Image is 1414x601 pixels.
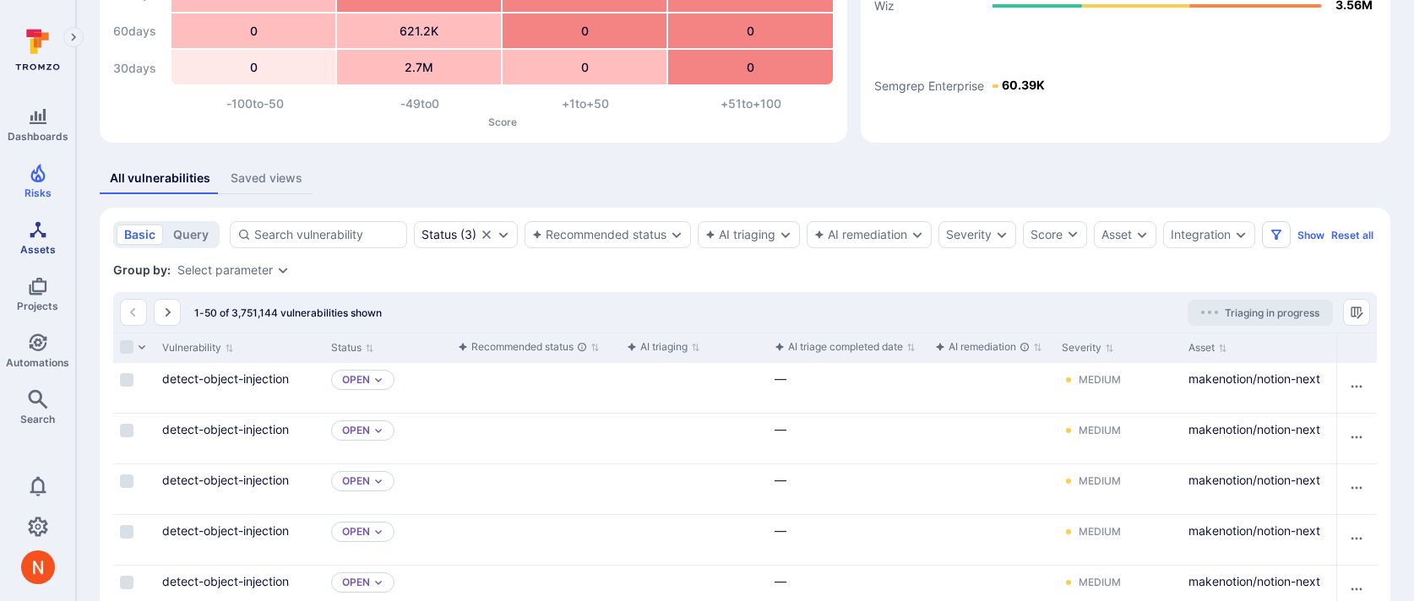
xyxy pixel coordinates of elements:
[451,464,620,514] div: Cell for aiCtx.triageStatus
[1031,226,1063,243] div: Score
[342,576,370,589] p: Open
[1079,525,1121,539] div: Medium
[1182,515,1334,565] div: Cell for Asset
[768,414,928,463] div: Cell for aiCtx.triageFinishedAt
[1079,474,1121,488] div: Medium
[451,363,620,413] div: Cell for aiCtx.triageStatus
[1182,414,1334,463] div: Cell for Asset
[1262,221,1291,248] button: Filters
[172,116,834,128] p: Score
[1079,576,1121,589] div: Medium
[324,464,451,514] div: Cell for Status
[503,95,668,112] div: +1 to +50
[995,228,1009,241] button: Expand dropdown
[1055,515,1182,565] div: Cell for Severity
[532,228,666,241] div: Recommended status
[928,515,1055,565] div: Cell for aiCtx.remediationStatus
[620,464,768,514] div: Cell for aiCtx
[1188,371,1320,386] a: makenotion/notion-next
[373,425,383,436] button: Expand dropdown
[775,572,922,590] div: —
[171,14,335,48] div: 0
[503,14,666,48] div: 0
[768,363,928,413] div: Cell for aiCtx.triageFinishedAt
[1297,229,1324,241] button: Show
[155,464,324,514] div: Cell for Vulnerability
[1343,299,1370,326] button: Manage columns
[373,527,383,537] button: Expand dropdown
[166,225,216,245] button: query
[155,363,324,413] div: Cell for Vulnerability
[162,574,289,588] a: detect-object-injection
[68,30,79,45] i: Expand navigation menu
[162,523,289,538] a: detect-object-injection
[63,27,84,47] button: Expand navigation menu
[1188,473,1320,487] a: makenotion/notion-next
[1055,363,1182,413] div: Cell for Severity
[324,363,451,413] div: Cell for Status
[120,576,133,589] span: Select row
[337,50,501,84] div: 2.7M
[155,515,324,565] div: Cell for Vulnerability
[17,300,58,312] span: Projects
[1079,424,1121,437] div: Medium
[373,577,383,587] button: Expand dropdown
[768,464,928,514] div: Cell for aiCtx.triageFinishedAt
[1188,523,1320,538] a: makenotion/notion-next
[670,228,683,241] button: Expand dropdown
[1135,228,1149,241] button: Expand dropdown
[1336,363,1377,413] div: Cell for
[1343,474,1370,501] button: Row actions menu
[6,356,69,369] span: Automations
[162,422,289,436] a: detect-object-injection
[1343,525,1370,552] button: Row actions menu
[117,225,163,245] button: basic
[342,525,370,539] button: Open
[946,228,992,241] button: Severity
[1201,311,1218,314] img: Loading...
[120,373,133,387] span: Select row
[1062,341,1114,355] button: Sort by Severity
[1331,229,1373,241] button: Reset all
[231,170,302,187] div: Saved views
[254,226,400,243] input: Search vulnerability
[768,515,928,565] div: Cell for aiCtx.triageFinishedAt
[177,263,273,277] button: Select parameter
[775,522,922,539] div: —
[1336,464,1377,514] div: Cell for
[775,370,922,387] div: —
[814,228,907,241] div: AI remediation
[113,414,155,463] div: Cell for selection
[627,340,700,354] button: Sort by function(){return k.createElement(pN.A,{direction:"row",alignItems:"center",gap:4},k.crea...
[155,414,324,463] div: Cell for Vulnerability
[1101,228,1132,241] button: Asset
[779,228,792,241] button: Expand dropdown
[342,474,370,488] p: Open
[421,228,476,241] button: Status(3)
[668,95,834,112] div: +51 to +100
[620,363,768,413] div: Cell for aiCtx
[337,14,501,48] div: 621.2K
[1002,78,1045,92] text: 60.39K
[342,373,370,387] button: Open
[20,243,56,256] span: Assets
[276,263,290,277] button: Expand dropdown
[620,515,768,565] div: Cell for aiCtx
[1055,464,1182,514] div: Cell for Severity
[113,464,155,514] div: Cell for selection
[458,340,600,354] button: Sort by function(){return k.createElement(pN.A,{direction:"row",alignItems:"center",gap:4},k.crea...
[1188,422,1320,436] a: makenotion/notion-next
[775,340,916,354] button: Sort by function(){return k.createElement(pN.A,{direction:"row",alignItems:"center",gap:4},k.crea...
[100,163,1390,194] div: assets tabs
[21,550,55,584] img: ACg8ocIprwjrgDQnDsNSk9Ghn5p5-B8DpAKWoJ5Gi9syOE4K59tr4Q=s96-c
[1343,424,1370,451] button: Row actions menu
[935,340,1042,354] button: Sort by function(){return k.createElement(pN.A,{direction:"row",alignItems:"center",gap:4},k.crea...
[935,338,1030,355] div: AI remediation
[928,414,1055,463] div: Cell for aiCtx.remediationStatus
[705,228,775,241] button: AI triaging
[162,341,234,355] button: Sort by Vulnerability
